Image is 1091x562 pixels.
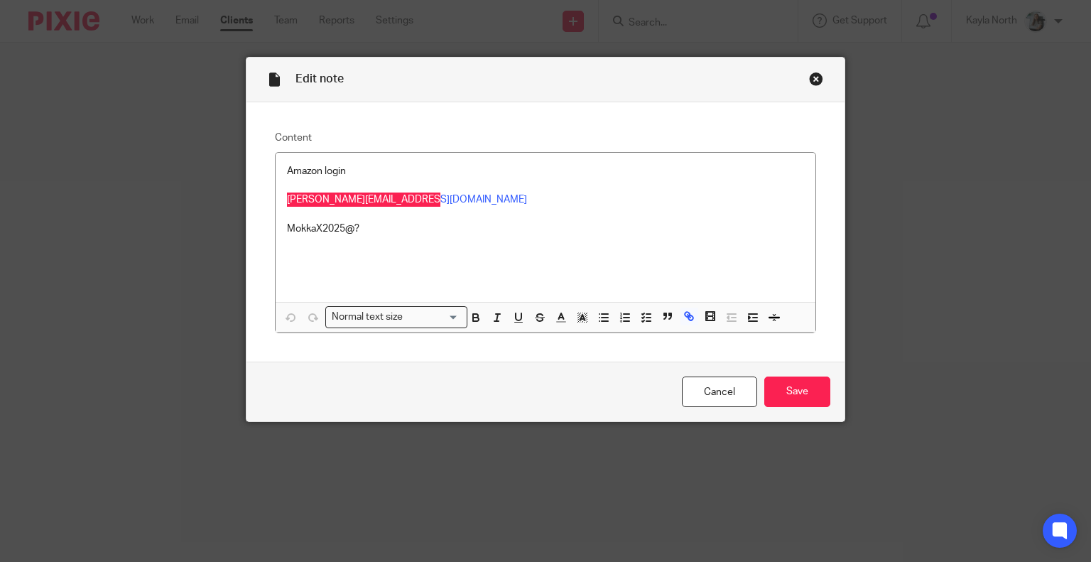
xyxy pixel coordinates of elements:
[764,377,830,407] input: Save
[682,377,757,407] a: Cancel
[287,207,805,237] p: MokkaX2025@?
[295,73,344,85] span: Edit note
[329,310,406,325] span: Normal text size
[287,195,527,205] a: [PERSON_NAME][EMAIL_ADDRESS][DOMAIN_NAME]
[275,131,817,145] label: Content
[287,164,805,178] p: Amazon login
[408,310,459,325] input: Search for option
[325,306,467,328] div: Search for option
[809,72,823,86] div: Close this dialog window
